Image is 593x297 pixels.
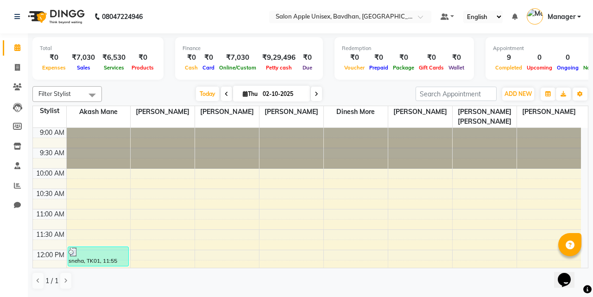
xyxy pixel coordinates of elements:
span: Akash Mane [67,106,131,118]
div: sneha, TK01, 11:55 AM-12:25 PM, Hair Cut-Hair Cut with Matrix Hair Wash-[DEMOGRAPHIC_DATA] (₹550) [68,247,128,266]
div: ₹0 [391,52,416,63]
div: 11:30 AM [34,230,66,240]
iframe: chat widget [554,260,584,288]
span: [PERSON_NAME] [PERSON_NAME] [453,106,517,127]
span: Cash [183,64,200,71]
span: Thu [240,90,260,97]
span: 1 / 1 [45,276,58,286]
button: ADD NEW [502,88,534,101]
div: 0 [524,52,555,63]
span: Today [196,87,219,101]
img: Manager [527,8,543,25]
div: ₹0 [416,52,446,63]
span: Sales [75,64,93,71]
div: 9:00 AM [38,128,66,138]
span: Filter Stylist [38,90,71,97]
div: Stylist [33,106,66,116]
span: Upcoming [524,64,555,71]
span: [PERSON_NAME] [131,106,195,118]
div: 10:30 AM [34,189,66,199]
div: 0 [555,52,581,63]
span: Prepaid [367,64,391,71]
span: Wallet [446,64,467,71]
div: ₹0 [129,52,156,63]
input: Search Appointment [416,87,497,101]
span: Services [101,64,126,71]
div: ₹9,29,496 [259,52,299,63]
b: 08047224946 [102,4,143,30]
span: [PERSON_NAME] [259,106,323,118]
span: Manager [548,12,575,22]
div: Total [40,44,156,52]
div: ₹0 [367,52,391,63]
span: ADD NEW [505,90,532,97]
input: 2025-10-02 [260,87,306,101]
div: 10:00 AM [34,169,66,178]
div: Redemption [342,44,467,52]
div: ₹7,030 [217,52,259,63]
span: Products [129,64,156,71]
div: 11:00 AM [34,209,66,219]
span: [PERSON_NAME] [195,106,259,118]
div: ₹7,030 [68,52,99,63]
div: 9:30 AM [38,148,66,158]
span: Gift Cards [416,64,446,71]
img: logo [24,4,87,30]
div: ₹0 [183,52,200,63]
span: Completed [493,64,524,71]
span: [PERSON_NAME] [517,106,581,118]
div: ₹0 [342,52,367,63]
div: Finance [183,44,315,52]
div: 9 [493,52,524,63]
span: Dinesh More [324,106,388,118]
span: Package [391,64,416,71]
span: Petty cash [264,64,294,71]
span: Due [300,64,315,71]
div: ₹0 [299,52,315,63]
span: Ongoing [555,64,581,71]
div: ₹0 [200,52,217,63]
span: Voucher [342,64,367,71]
div: ₹6,530 [99,52,129,63]
span: Online/Custom [217,64,259,71]
div: 12:00 PM [35,250,66,260]
span: [PERSON_NAME] [388,106,452,118]
div: ₹0 [40,52,68,63]
span: Expenses [40,64,68,71]
span: Card [200,64,217,71]
div: ₹0 [446,52,467,63]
